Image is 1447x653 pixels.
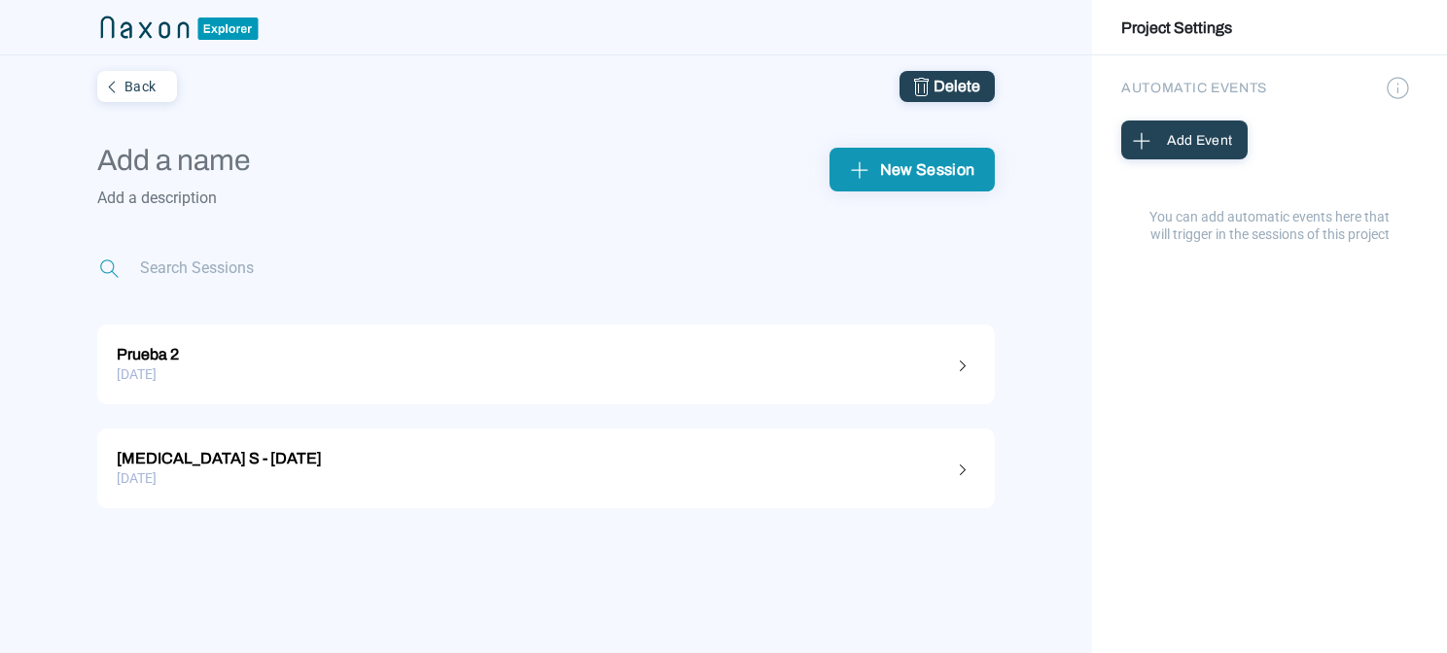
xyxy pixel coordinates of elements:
div: AUTOMATIC EVENTS [1121,73,1270,103]
button: Back [97,71,177,102]
div: Back [99,74,171,99]
img: trashcan.png [914,78,929,96]
div: You can add automatic events here that will trigger in the sessions of this project [1121,159,1418,243]
a: Project Settings [1121,8,1232,47]
button: Add Event [1121,120,1248,159]
img: plus_sign.png [845,155,875,185]
button: New Session [829,148,995,191]
img: naxon_small_logo_2.png [97,13,262,42]
div: [DATE] [117,464,975,494]
div: Prueba 2 [117,339,975,364]
button: Delete [900,71,995,102]
a: [MEDICAL_DATA] S - [DATE][DATE] [97,429,995,508]
img: left_angle.png [99,74,124,99]
img: information.png [1385,74,1412,101]
div: [DATE] [117,360,975,390]
img: right_angle.png [952,354,975,377]
a: Prueba 2[DATE] [97,325,995,404]
img: right_angle.png [952,458,975,481]
img: plus_sign.png [1127,125,1157,155]
div: Delete [914,75,980,98]
input: Search Sessions [138,256,320,281]
input: Add a name [97,133,695,187]
img: magnifying_glass.png [97,256,123,281]
div: Add Event [1127,125,1242,155]
div: [MEDICAL_DATA] S - [DATE] [117,443,975,468]
div: New Session [845,155,979,185]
